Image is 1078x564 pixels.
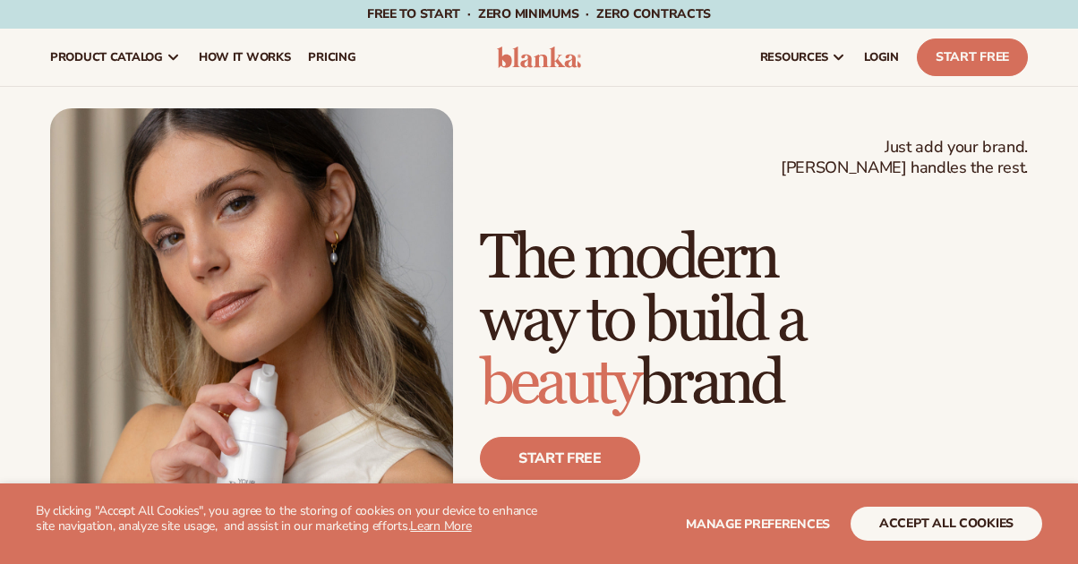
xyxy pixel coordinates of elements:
[864,50,899,64] span: LOGIN
[36,504,539,534] p: By clicking "Accept All Cookies", you agree to the storing of cookies on your device to enhance s...
[199,50,291,64] span: How It Works
[308,50,355,64] span: pricing
[686,516,830,533] span: Manage preferences
[781,137,1028,179] span: Just add your brand. [PERSON_NAME] handles the rest.
[855,29,908,86] a: LOGIN
[50,50,163,64] span: product catalog
[760,50,828,64] span: resources
[851,507,1042,541] button: accept all cookies
[367,5,711,22] span: Free to start · ZERO minimums · ZERO contracts
[190,29,300,86] a: How It Works
[917,38,1028,76] a: Start Free
[480,227,1028,415] h1: The modern way to build a brand
[41,29,190,86] a: product catalog
[480,346,638,422] span: beauty
[497,47,581,68] img: logo
[480,437,640,480] a: Start free
[410,517,471,534] a: Learn More
[299,29,364,86] a: pricing
[751,29,855,86] a: resources
[686,507,830,541] button: Manage preferences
